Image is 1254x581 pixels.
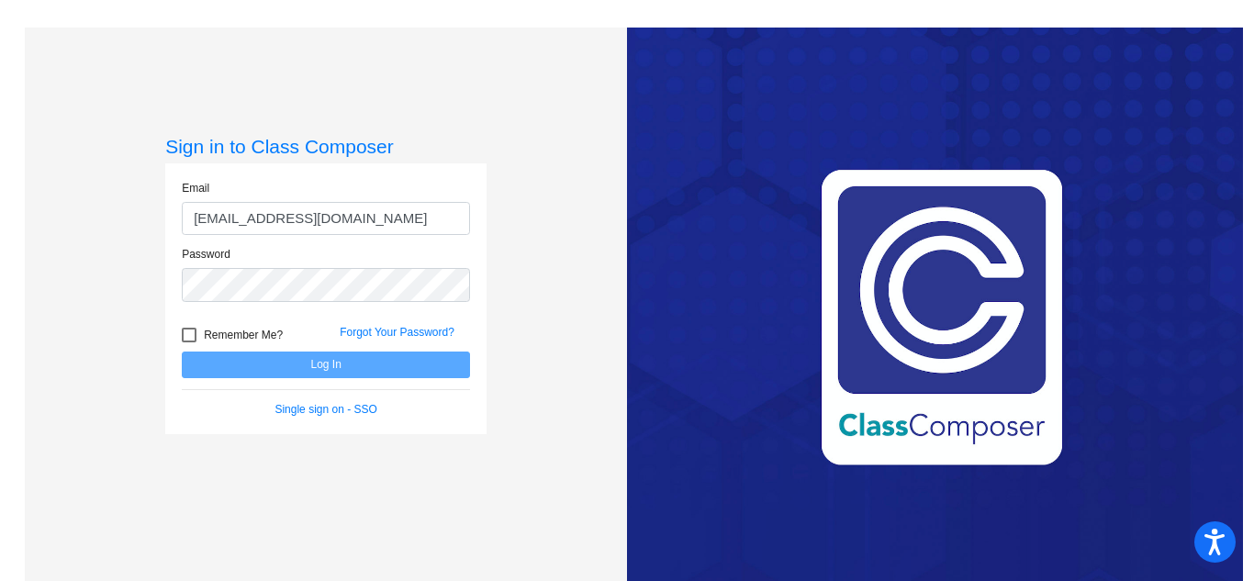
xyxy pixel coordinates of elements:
[182,180,209,196] label: Email
[182,352,470,378] button: Log In
[182,246,230,263] label: Password
[274,403,376,416] a: Single sign on - SSO
[340,326,454,339] a: Forgot Your Password?
[204,324,283,346] span: Remember Me?
[165,135,487,158] h3: Sign in to Class Composer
